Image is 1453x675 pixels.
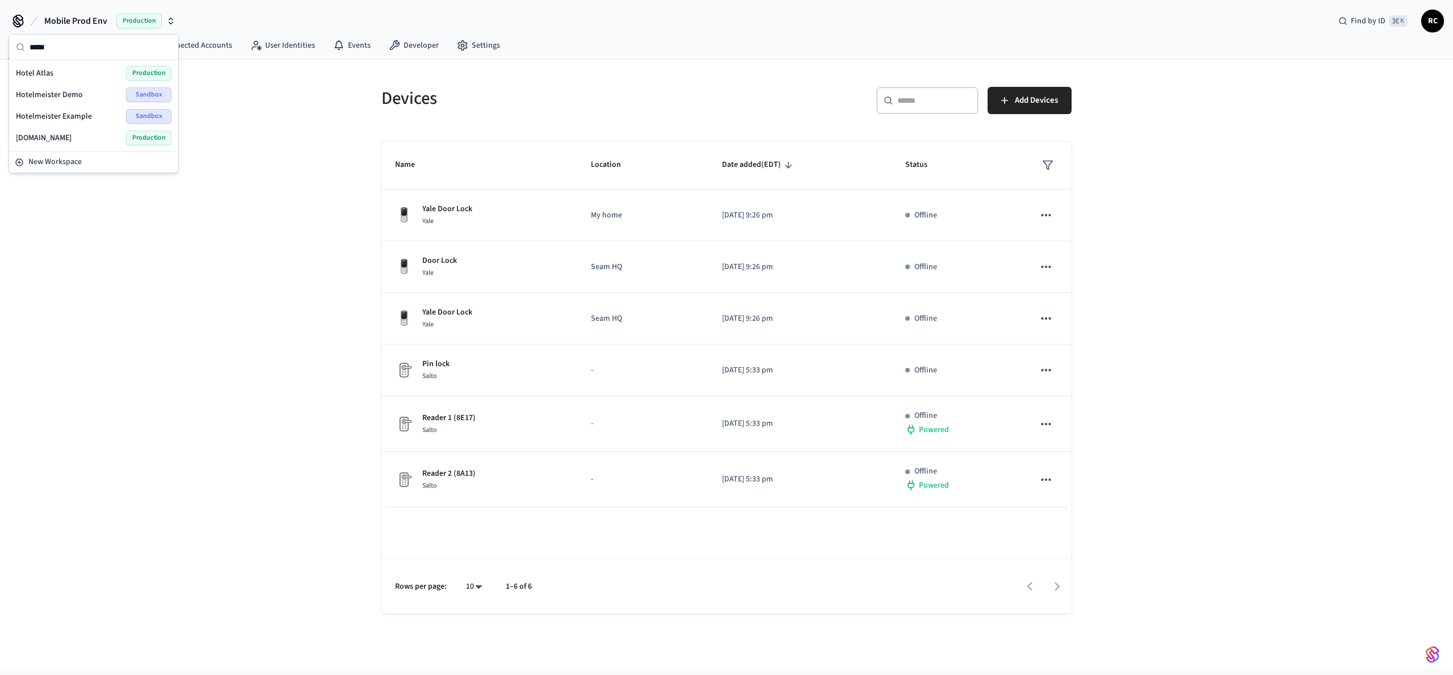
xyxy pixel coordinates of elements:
[241,35,324,56] a: User Identities
[422,481,437,490] span: Salto
[380,35,448,56] a: Developer
[138,35,241,56] a: Connected Accounts
[381,141,1072,508] table: sticky table
[914,364,937,376] p: Offline
[1015,93,1058,108] span: Add Devices
[395,206,413,224] img: Yale Assure Touchscreen Wifi Smart Lock, Satin Nickel, Front
[422,307,472,318] p: Yale Door Lock
[460,578,488,595] div: 10
[722,418,878,430] p: [DATE] 5:33 pm
[722,261,878,273] p: [DATE] 9:26 pm
[591,418,695,430] p: -
[591,313,695,325] p: Seam HQ
[126,66,171,81] span: Production
[422,268,434,278] span: Yale
[422,255,457,267] p: Door Lock
[381,87,720,110] h5: Devices
[914,466,937,477] p: Offline
[919,480,949,491] span: Powered
[422,216,434,226] span: Yale
[914,410,937,422] p: Offline
[126,87,171,102] span: Sandbox
[722,473,878,485] p: [DATE] 5:33 pm
[422,320,434,329] span: Yale
[28,156,82,168] span: New Workspace
[591,261,695,273] p: Seam HQ
[905,156,942,174] span: Status
[591,209,695,221] p: My home
[10,153,177,171] button: New Workspace
[1421,10,1444,32] button: RC
[1422,11,1443,31] span: RC
[1351,15,1385,27] span: Find by ID
[448,35,509,56] a: Settings
[914,209,937,221] p: Offline
[591,473,695,485] p: -
[1426,645,1439,664] img: SeamLogoGradient.69752ec5.svg
[9,60,178,151] div: Suggestions
[1389,15,1408,27] span: ⌘ K
[1329,11,1417,31] div: Find by ID⌘ K
[422,425,437,435] span: Salto
[395,471,413,489] img: Placeholder Lock Image
[422,468,476,480] p: Reader 2 (8A13)
[126,109,171,124] span: Sandbox
[395,156,430,174] span: Name
[395,415,413,433] img: Placeholder Lock Image
[422,203,472,215] p: Yale Door Lock
[591,364,695,376] p: -
[722,156,796,174] span: Date added(EDT)
[16,68,53,79] span: Hotel Atlas
[16,111,92,122] span: Hotelmeister Example
[914,313,937,325] p: Offline
[506,581,532,593] p: 1–6 of 6
[395,258,413,276] img: Yale Assure Touchscreen Wifi Smart Lock, Satin Nickel, Front
[591,156,636,174] span: Location
[44,14,107,28] span: Mobile Prod Env
[914,261,937,273] p: Offline
[722,364,878,376] p: [DATE] 5:33 pm
[116,14,162,28] span: Production
[395,581,447,593] p: Rows per page:
[395,309,413,328] img: Yale Assure Touchscreen Wifi Smart Lock, Satin Nickel, Front
[422,371,437,381] span: Salto
[16,89,83,100] span: Hotelmeister Demo
[722,209,878,221] p: [DATE] 9:26 pm
[395,361,413,379] img: Placeholder Lock Image
[988,87,1072,114] button: Add Devices
[722,313,878,325] p: [DATE] 9:26 pm
[919,424,949,435] span: Powered
[16,132,72,144] span: [DOMAIN_NAME]
[126,131,171,145] span: Production
[422,412,476,424] p: Reader 1 (8E17)
[422,358,450,370] p: Pin lock
[324,35,380,56] a: Events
